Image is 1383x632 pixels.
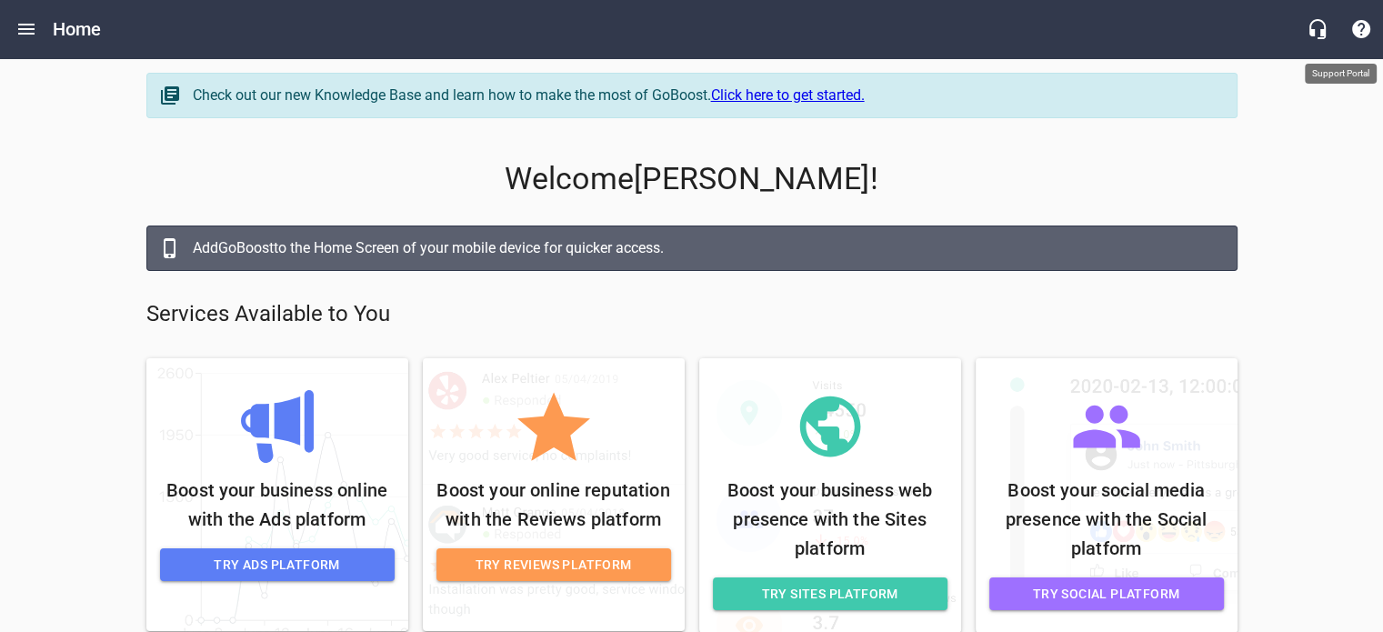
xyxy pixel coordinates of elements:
div: Check out our new Knowledge Base and learn how to make the most of GoBoost. [193,85,1218,106]
span: Try Reviews Platform [451,554,656,577]
p: Boost your business web presence with the Sites platform [713,476,947,563]
p: Services Available to You [146,300,1238,329]
p: Boost your social media presence with the Social platform [989,476,1224,563]
button: Open drawer [5,7,48,51]
span: Try Ads Platform [175,554,380,577]
p: Welcome [PERSON_NAME] ! [146,161,1238,197]
a: Try Sites Platform [713,577,947,611]
h6: Home [53,15,102,44]
a: Try Ads Platform [160,548,395,582]
a: Try Social Platform [989,577,1224,611]
a: Click here to get started. [711,86,865,104]
span: Try Social Platform [1004,583,1209,606]
button: Live Chat [1296,7,1339,51]
div: Add GoBoost to the Home Screen of your mobile device for quicker access. [193,237,1218,259]
p: Boost your business online with the Ads platform [160,476,395,534]
a: Try Reviews Platform [436,548,671,582]
a: AddGoBoostto the Home Screen of your mobile device for quicker access. [146,226,1238,271]
p: Boost your online reputation with the Reviews platform [436,476,671,534]
span: Try Sites Platform [727,583,933,606]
